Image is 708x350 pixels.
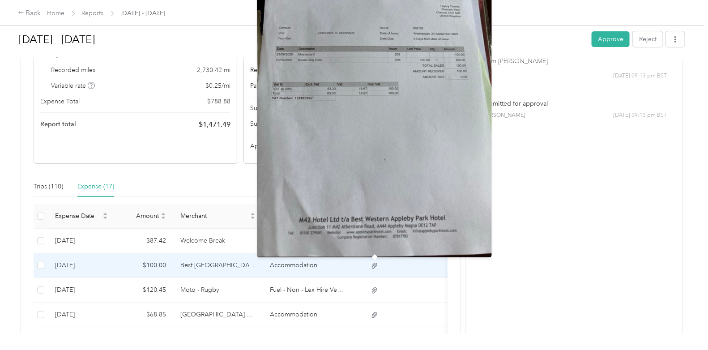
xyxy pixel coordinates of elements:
[263,278,352,303] td: Fuel - Non - Lex Hire Vehicle
[115,278,173,303] td: $120.45
[121,9,166,18] span: [DATE] - [DATE]
[173,278,263,303] td: Moto - Rugby
[40,97,80,106] span: Expense Total
[77,182,114,192] div: Expense (17)
[82,9,104,17] a: Reports
[122,212,159,220] span: Amount
[19,29,585,50] h1: Sep 1 - 30, 2025
[263,253,352,278] td: Accommodation
[115,303,173,327] td: $68.85
[48,229,115,253] td: 9-28-2025
[592,31,630,47] button: Approve
[199,119,230,130] span: $ 1,471.49
[47,9,65,17] a: Home
[207,97,230,106] span: $ 788.88
[48,278,115,303] td: 9-22-2025
[633,31,663,47] button: Reject
[51,65,96,75] span: Recorded miles
[180,212,248,220] span: Merchant
[205,81,230,90] span: $ 0.25 / mi
[197,65,230,75] span: 2,730.42 mi
[55,212,101,220] span: Expense Date
[482,111,526,120] span: [PERSON_NAME]
[173,303,263,327] td: Redwings Lodge Dunstable
[250,103,278,113] span: Submitter
[102,215,108,221] span: caret-down
[613,111,667,120] span: [DATE] 09:13 pm BST
[48,204,115,229] th: Expense Date
[442,303,478,327] td: -
[115,229,173,253] td: $87.42
[173,253,263,278] td: Best Western Appleby Park Hotel
[250,65,291,75] span: Report period
[482,99,667,108] p: Submitted for approval
[40,120,76,129] span: Report total
[250,211,256,217] span: caret-up
[658,300,708,350] iframe: Everlance-gr Chat Button Frame
[442,253,478,278] td: -
[442,278,478,303] td: -
[613,72,667,80] span: [DATE] 09:13 pm BST
[102,211,108,217] span: caret-up
[51,81,95,90] span: Variable rate
[173,204,263,229] th: Merchant
[48,253,115,278] td: 9-23-2025
[250,141,281,151] span: Approvers
[48,303,115,327] td: 9-22-2025
[250,119,289,128] span: Submitted on
[115,204,173,229] th: Amount
[173,229,263,253] td: Welcome Break
[161,211,166,217] span: caret-up
[250,215,256,221] span: caret-down
[161,215,166,221] span: caret-down
[34,182,63,192] div: Trips (110)
[263,303,352,327] td: Accommodation
[250,81,281,90] span: Pay period
[115,253,173,278] td: $100.00
[18,8,41,19] div: Back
